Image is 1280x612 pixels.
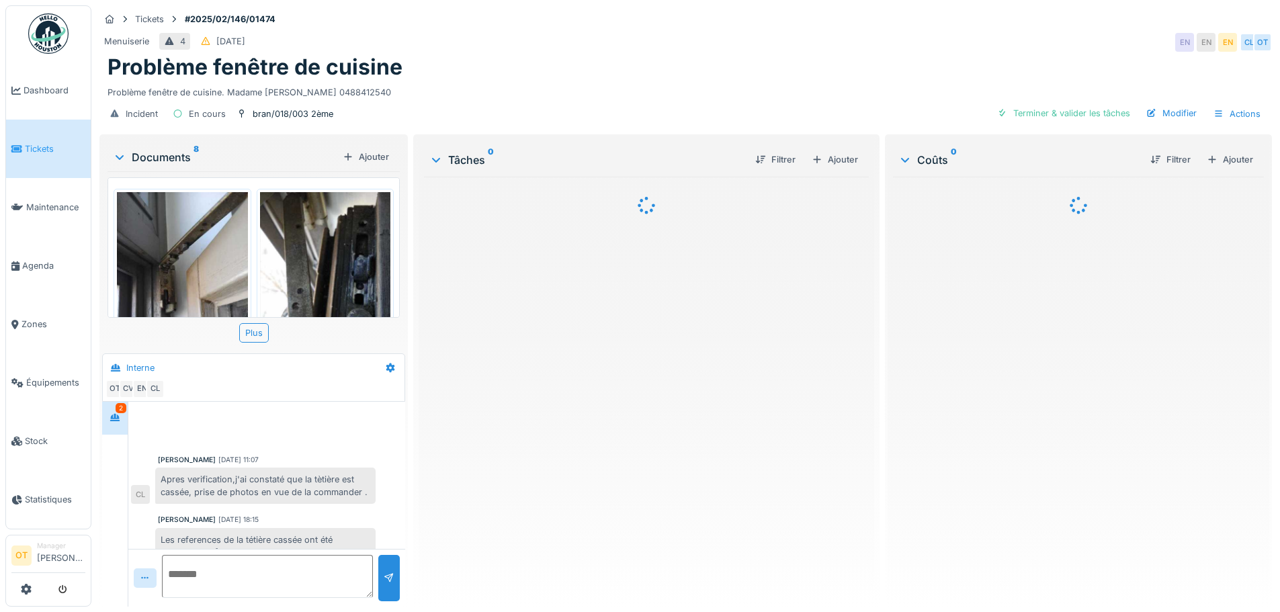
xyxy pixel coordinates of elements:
[750,150,801,169] div: Filtrer
[131,485,150,504] div: CL
[179,13,281,26] strong: #2025/02/146/01474
[992,104,1136,122] div: Terminer & valider les tâches
[806,150,863,169] div: Ajouter
[253,107,333,120] div: bran/018/003 2ème
[1218,33,1237,52] div: EN
[22,259,85,272] span: Agenda
[429,152,744,168] div: Tâches
[216,35,245,48] div: [DATE]
[113,149,337,165] div: Documents
[28,13,69,54] img: Badge_color-CXgf-gQk.svg
[488,152,494,168] sup: 0
[11,545,32,566] li: OT
[1197,33,1215,52] div: EN
[132,380,151,398] div: EN
[1141,104,1202,122] div: Modifier
[117,192,248,366] img: unbeyz7uuhstzy5smn9zx1i8gugj
[104,35,149,48] div: Menuiserie
[194,149,199,165] sup: 8
[126,107,158,120] div: Incident
[126,361,155,374] div: Interne
[180,35,185,48] div: 4
[6,61,91,120] a: Dashboard
[155,528,376,591] div: Les references de la tétière cassée ont été transmises à [PERSON_NAME] pour la commander.à replan...
[108,54,402,80] h1: Problème fenêtre de cuisine
[1240,33,1258,52] div: CL
[1201,150,1258,169] div: Ajouter
[189,107,226,120] div: En cours
[6,353,91,412] a: Équipements
[6,295,91,353] a: Zones
[1145,150,1196,169] div: Filtrer
[135,13,164,26] div: Tickets
[119,380,138,398] div: CV
[898,152,1140,168] div: Coûts
[951,152,957,168] sup: 0
[11,541,85,573] a: OT Manager[PERSON_NAME]
[108,81,1264,99] div: Problème fenêtre de cuisine. Madame [PERSON_NAME] 0488412540
[22,318,85,331] span: Zones
[155,468,376,504] div: Apres verification,j'ai constaté que la tètière est cassée, prise de photos en vue de la commander .
[116,403,126,413] div: 2
[218,515,259,525] div: [DATE] 18:15
[26,201,85,214] span: Maintenance
[6,236,91,295] a: Agenda
[6,120,91,178] a: Tickets
[26,376,85,389] span: Équipements
[6,470,91,529] a: Statistiques
[105,380,124,398] div: OT
[37,541,85,551] div: Manager
[158,515,216,525] div: [PERSON_NAME]
[37,541,85,570] li: [PERSON_NAME]
[25,493,85,506] span: Statistiques
[337,148,394,166] div: Ajouter
[1253,33,1272,52] div: OT
[25,142,85,155] span: Tickets
[25,435,85,447] span: Stock
[260,192,391,366] img: cjig14hmtiacudrgasy1f2nlwv58
[24,84,85,97] span: Dashboard
[6,178,91,236] a: Maintenance
[1207,104,1267,124] div: Actions
[218,455,259,465] div: [DATE] 11:07
[1175,33,1194,52] div: EN
[146,380,165,398] div: CL
[6,412,91,470] a: Stock
[158,455,216,465] div: [PERSON_NAME]
[239,323,269,343] div: Plus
